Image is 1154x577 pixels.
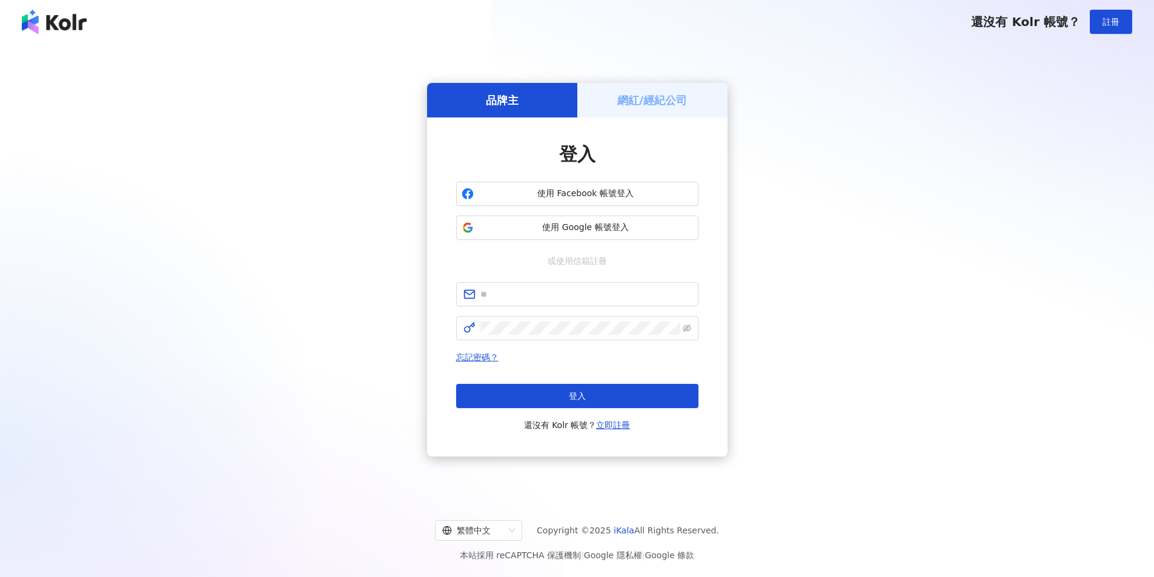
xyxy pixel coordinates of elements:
[442,521,504,540] div: 繁體中文
[617,93,687,108] h5: 網紅/經紀公司
[479,222,693,234] span: 使用 Google 帳號登入
[539,254,615,268] span: 或使用信箱註冊
[479,188,693,200] span: 使用 Facebook 帳號登入
[456,384,698,408] button: 登入
[559,143,595,165] span: 登入
[581,550,584,560] span: |
[645,550,694,560] a: Google 條款
[642,550,645,560] span: |
[456,216,698,240] button: 使用 Google 帳號登入
[460,548,694,562] span: 本站採用 reCAPTCHA 保護機制
[456,352,499,362] a: 忘記密碼？
[569,391,586,401] span: 登入
[584,550,642,560] a: Google 隱私權
[596,420,630,430] a: 立即註冊
[524,418,631,432] span: 還沒有 Kolr 帳號？
[537,523,719,538] span: Copyright © 2025 All Rights Reserved.
[1090,10,1132,34] button: 註冊
[456,182,698,206] button: 使用 Facebook 帳號登入
[22,10,87,34] img: logo
[614,526,634,535] a: iKala
[1103,17,1119,27] span: 註冊
[486,93,519,108] h5: 品牌主
[683,324,691,332] span: eye-invisible
[971,15,1080,29] span: 還沒有 Kolr 帳號？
